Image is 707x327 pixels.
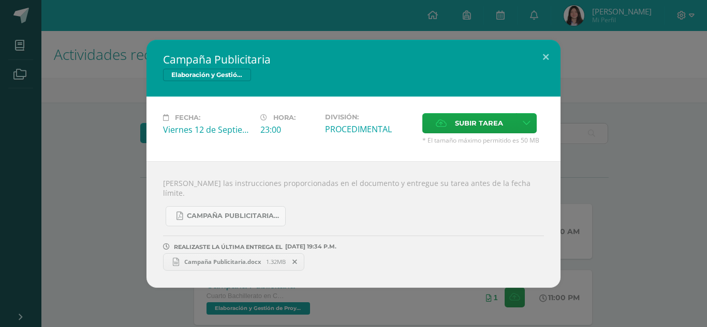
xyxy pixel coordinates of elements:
button: Close (Esc) [531,40,561,75]
span: 1.32MB [266,258,286,266]
div: [PERSON_NAME] las instrucciones proporcionadas en el documento y entregue su tarea antes de la fe... [146,161,561,288]
span: Campaña Publicitaria.pdf [187,212,280,220]
h2: Campaña Publicitaria [163,52,544,67]
a: Campaña Publicitaria.docx 1.32MB [163,253,304,271]
div: Viernes 12 de Septiembre [163,124,252,135]
a: Campaña Publicitaria.pdf [166,206,286,226]
span: REALIZASTE LA ÚLTIMA ENTREGA EL [174,243,283,251]
span: Subir tarea [455,114,503,133]
div: 23:00 [260,124,317,135]
span: * El tamaño máximo permitido es 50 MB [422,136,544,145]
span: Elaboración y Gestión de Proyectos [163,69,251,81]
label: División: [325,113,414,121]
span: Remover entrega [286,256,304,268]
div: PROCEDIMENTAL [325,123,414,135]
span: Campaña Publicitaria.docx [179,258,266,266]
span: Fecha: [175,114,200,121]
span: Hora: [273,114,296,121]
